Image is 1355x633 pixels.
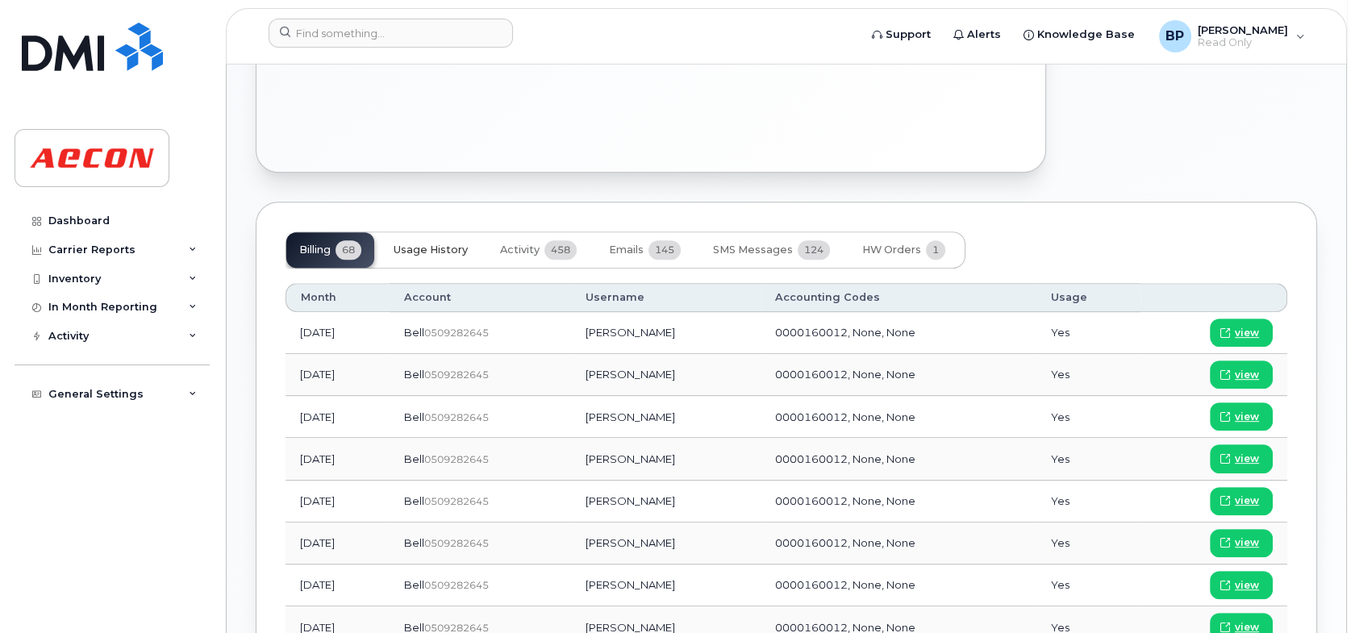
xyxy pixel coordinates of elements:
[713,244,793,256] span: SMS Messages
[286,523,390,564] td: [DATE]
[404,578,424,591] span: Bell
[404,494,424,507] span: Bell
[1037,27,1135,43] span: Knowledge Base
[1210,402,1273,431] a: view
[571,283,761,312] th: Username
[1165,27,1184,46] span: BP
[886,27,931,43] span: Support
[1235,410,1259,424] span: view
[648,240,681,260] span: 145
[1198,36,1288,49] span: Read Only
[1235,493,1259,508] span: view
[775,326,915,339] span: 0000160012, None, None
[286,283,390,312] th: Month
[798,240,830,260] span: 124
[1210,571,1273,599] a: view
[424,411,489,423] span: 0509282645
[942,19,1012,51] a: Alerts
[424,495,489,507] span: 0509282645
[1235,578,1259,593] span: view
[571,523,761,564] td: [PERSON_NAME]
[1036,396,1140,438] td: Yes
[571,396,761,438] td: [PERSON_NAME]
[404,410,424,423] span: Bell
[1210,444,1273,473] a: view
[571,438,761,480] td: [PERSON_NAME]
[861,19,942,51] a: Support
[500,244,540,256] span: Activity
[571,564,761,606] td: [PERSON_NAME]
[775,578,915,591] span: 0000160012, None, None
[390,283,571,312] th: Account
[571,312,761,354] td: [PERSON_NAME]
[424,327,489,339] span: 0509282645
[269,19,513,48] input: Find something...
[775,536,915,549] span: 0000160012, None, None
[775,494,915,507] span: 0000160012, None, None
[571,481,761,523] td: [PERSON_NAME]
[286,438,390,480] td: [DATE]
[1148,20,1316,52] div: Brianne Peters
[286,312,390,354] td: [DATE]
[761,283,1036,312] th: Accounting Codes
[1036,523,1140,564] td: Yes
[1210,319,1273,347] a: view
[286,481,390,523] td: [DATE]
[544,240,577,260] span: 458
[404,368,424,381] span: Bell
[404,536,424,549] span: Bell
[1012,19,1146,51] a: Knowledge Base
[424,453,489,465] span: 0509282645
[926,240,945,260] span: 1
[1036,312,1140,354] td: Yes
[424,579,489,591] span: 0509282645
[404,326,424,339] span: Bell
[609,244,644,256] span: Emails
[424,537,489,549] span: 0509282645
[775,368,915,381] span: 0000160012, None, None
[1036,283,1140,312] th: Usage
[1235,368,1259,382] span: view
[862,244,921,256] span: HW Orders
[1235,452,1259,466] span: view
[424,369,489,381] span: 0509282645
[775,452,915,465] span: 0000160012, None, None
[1235,535,1259,550] span: view
[1036,354,1140,396] td: Yes
[394,244,468,256] span: Usage History
[286,396,390,438] td: [DATE]
[1036,438,1140,480] td: Yes
[1210,487,1273,515] a: view
[1235,326,1259,340] span: view
[775,410,915,423] span: 0000160012, None, None
[1036,481,1140,523] td: Yes
[1036,564,1140,606] td: Yes
[1210,360,1273,389] a: view
[967,27,1001,43] span: Alerts
[404,452,424,465] span: Bell
[1210,529,1273,557] a: view
[286,564,390,606] td: [DATE]
[1198,23,1288,36] span: [PERSON_NAME]
[571,354,761,396] td: [PERSON_NAME]
[286,354,390,396] td: [DATE]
